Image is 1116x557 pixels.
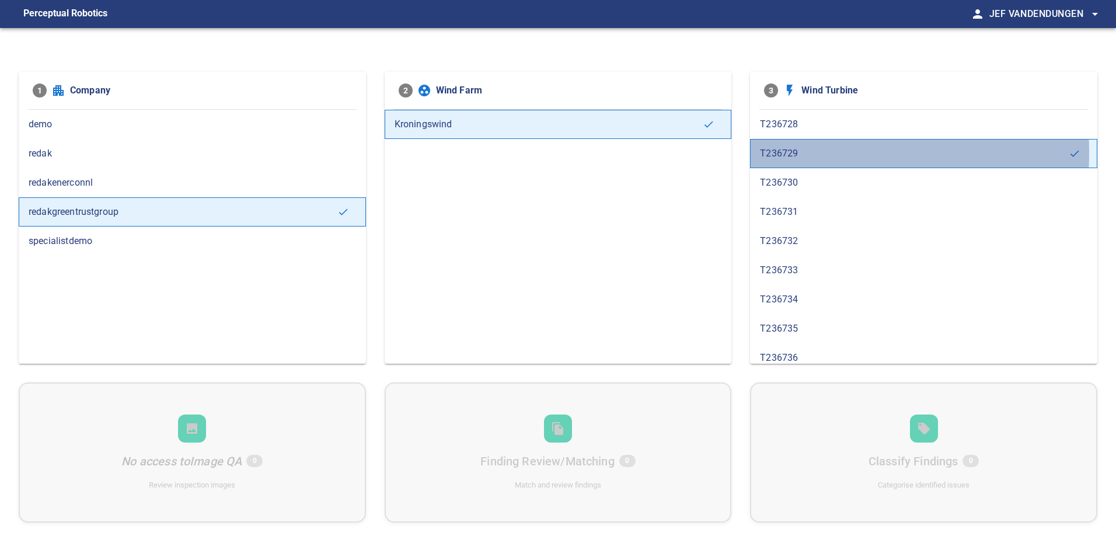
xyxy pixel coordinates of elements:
span: redakgreentrustgroup [29,205,337,219]
figcaption: Perceptual Robotics [23,5,107,23]
span: Wind Farm [436,83,718,98]
span: T236733 [760,263,1087,277]
span: redakenerconnl [29,176,356,190]
div: T236730 [750,168,1097,197]
span: specialistdemo [29,234,356,248]
span: redak [29,147,356,161]
div: T236729 [750,139,1097,168]
span: T236728 [760,117,1087,131]
div: T236734 [750,285,1097,314]
span: T236735 [760,322,1087,336]
span: Wind Turbine [801,83,1083,98]
div: demo [19,110,366,139]
span: person [971,7,985,21]
div: T236736 [750,343,1097,373]
div: T236735 [750,314,1097,343]
div: redak [19,139,366,168]
span: 3 [764,83,778,98]
div: specialistdemo [19,227,366,256]
div: T236733 [750,256,1097,285]
div: redakenerconnl [19,168,366,197]
div: Kroningswind [385,110,732,139]
div: T236731 [750,197,1097,227]
span: Jef Vandendungen [989,6,1102,22]
div: redakgreentrustgroup [19,197,366,227]
span: T236730 [760,176,1087,190]
span: T236732 [760,234,1087,248]
span: T236734 [760,293,1087,307]
span: T236736 [760,351,1087,365]
span: T236731 [760,205,1087,219]
span: arrow_drop_down [1088,7,1102,21]
span: 2 [399,83,413,98]
span: 1 [33,83,47,98]
span: demo [29,117,356,131]
button: Jef Vandendungen [985,2,1102,26]
div: T236732 [750,227,1097,256]
span: T236729 [760,147,1069,161]
span: Company [70,83,352,98]
div: T236728 [750,110,1097,139]
span: Kroningswind [395,117,703,131]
